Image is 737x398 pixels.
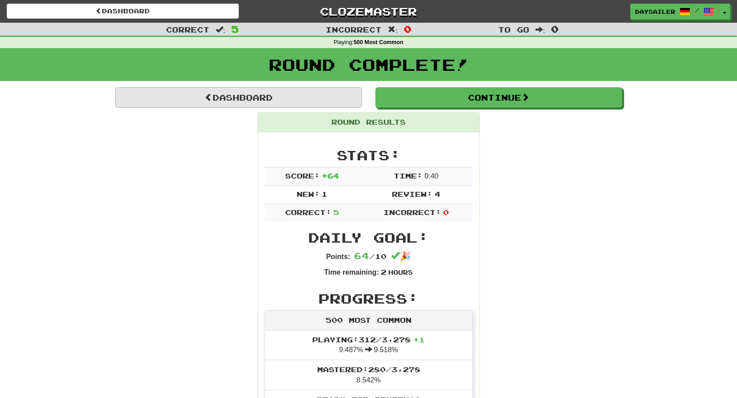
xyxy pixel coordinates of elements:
strong: Time remaining: [324,268,379,276]
span: + 64 [322,171,339,180]
span: Daysailer [635,8,675,16]
span: 4 [435,190,440,198]
a: Daysailer / [630,4,719,20]
span: 0 : 40 [425,172,439,180]
strong: 500 Most Common [354,39,403,45]
span: 0 [404,24,411,34]
span: Correct [166,25,209,34]
span: : [216,26,226,33]
div: 500 Most Common [265,311,472,330]
strong: Points: [326,253,350,260]
span: / [695,7,699,13]
span: 2 [381,268,387,276]
li: 8.542% [265,360,472,390]
li: 9.487% 9.518% [265,330,472,361]
span: Correct: [285,208,331,216]
span: Review: [392,190,432,198]
span: + 1 [413,335,425,344]
span: New: [297,190,320,198]
span: 64 [354,250,369,261]
h1: Round Complete! [3,56,734,73]
span: To go [498,25,529,34]
button: Continue [375,87,622,108]
span: : [388,26,398,33]
span: 5 [231,24,239,34]
span: : [536,26,545,33]
small: Hours [388,268,413,276]
a: Dashboard [115,87,362,108]
span: Score: [285,171,320,180]
span: Incorrect: [383,208,441,216]
h2: Progress: [265,291,473,306]
span: / 10 [354,252,387,260]
span: 5 [333,208,339,216]
span: Playing: 312 / 3,278 [312,335,425,344]
span: 0 [551,24,559,34]
h2: Stats: [265,148,473,162]
span: 0 [443,208,449,216]
h2: Daily Goal: [265,230,473,245]
a: Clozemaster [252,4,484,19]
div: Round Results [258,113,479,132]
a: Dashboard [7,4,239,19]
span: Time: [394,171,423,180]
span: Mastered: 280 / 3,278 [317,365,420,374]
span: 1 [322,190,327,198]
span: 🎉 [391,251,411,261]
span: Incorrect [326,25,382,34]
